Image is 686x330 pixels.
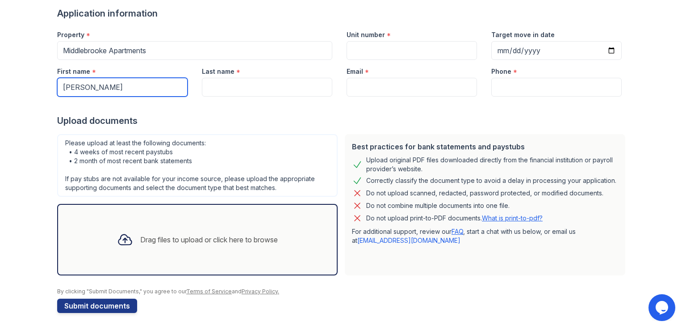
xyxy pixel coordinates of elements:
p: For additional support, review our , start a chat with us below, or email us at [352,227,618,245]
p: Do not upload print-to-PDF documents. [366,214,543,223]
div: Application information [57,7,629,20]
label: First name [57,67,90,76]
a: Privacy Policy. [242,288,279,295]
div: Upload documents [57,114,629,127]
a: FAQ [452,228,463,235]
label: Last name [202,67,234,76]
label: Email [347,67,363,76]
div: Best practices for bank statements and paystubs [352,141,618,152]
label: Unit number [347,30,385,39]
div: Drag files to upload or click here to browse [140,234,278,245]
label: Phone [491,67,511,76]
label: Property [57,30,84,39]
div: By clicking "Submit Documents," you agree to our and [57,288,629,295]
a: [EMAIL_ADDRESS][DOMAIN_NAME] [357,237,460,244]
div: Do not combine multiple documents into one file. [366,200,510,211]
div: Upload original PDF files downloaded directly from the financial institution or payroll provider’... [366,156,618,173]
div: Correctly classify the document type to avoid a delay in processing your application. [366,175,616,186]
iframe: chat widget [648,294,677,321]
a: Terms of Service [186,288,232,295]
label: Target move in date [491,30,555,39]
button: Submit documents [57,299,137,313]
div: Do not upload scanned, redacted, password protected, or modified documents. [366,188,603,199]
div: Please upload at least the following documents: • 4 weeks of most recent paystubs • 2 month of mo... [57,134,338,197]
a: What is print-to-pdf? [482,214,543,222]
